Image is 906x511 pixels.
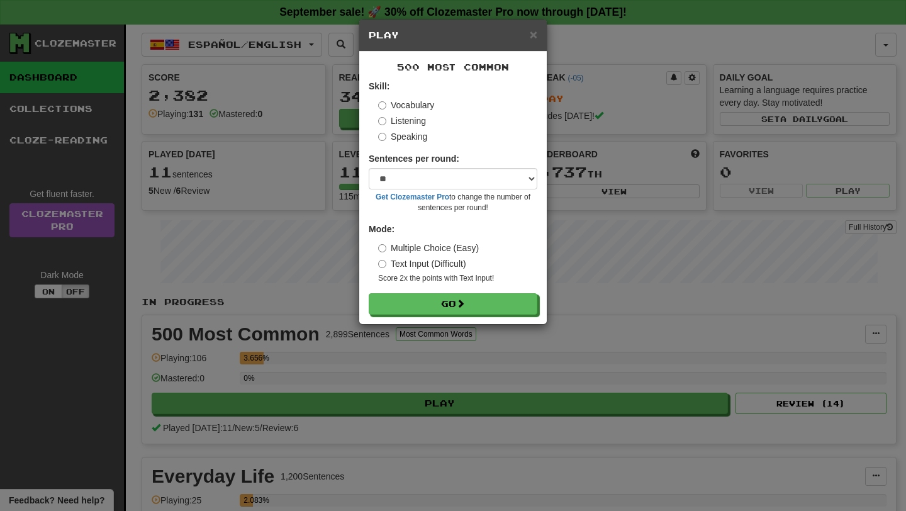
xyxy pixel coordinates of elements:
[378,101,386,109] input: Vocabulary
[378,244,386,252] input: Multiple Choice (Easy)
[530,28,537,41] button: Close
[378,273,537,284] small: Score 2x the points with Text Input !
[378,115,426,127] label: Listening
[369,293,537,315] button: Go
[397,62,509,72] span: 500 Most Common
[376,193,449,201] a: Get Clozemaster Pro
[378,99,434,111] label: Vocabulary
[369,224,394,234] strong: Mode:
[378,260,386,268] input: Text Input (Difficult)
[369,152,459,165] label: Sentences per round:
[369,81,389,91] strong: Skill:
[378,117,386,125] input: Listening
[378,133,386,141] input: Speaking
[369,29,537,42] h5: Play
[530,27,537,42] span: ×
[369,192,537,213] small: to change the number of sentences per round!
[378,242,479,254] label: Multiple Choice (Easy)
[378,257,466,270] label: Text Input (Difficult)
[378,130,427,143] label: Speaking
